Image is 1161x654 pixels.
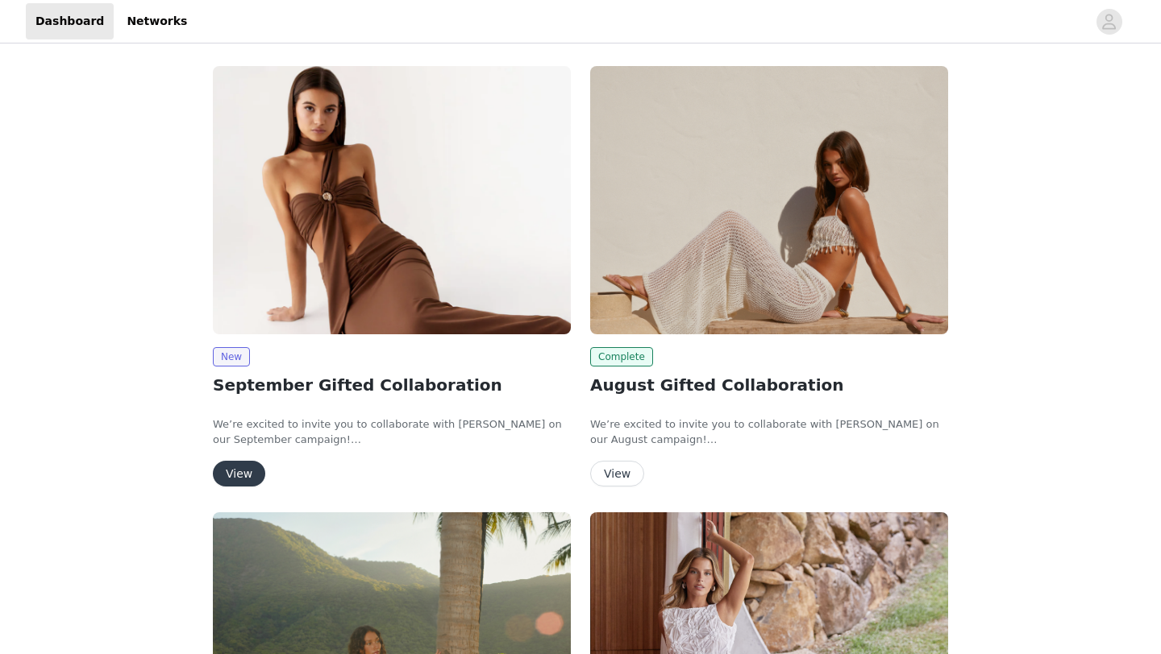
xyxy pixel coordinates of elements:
[213,468,265,480] a: View
[213,416,571,448] p: We’re excited to invite you to collaborate with [PERSON_NAME] on our September campaign!
[1101,9,1117,35] div: avatar
[117,3,197,39] a: Networks
[213,461,265,486] button: View
[590,347,653,366] span: Complete
[213,373,571,397] h2: September Gifted Collaboration
[590,416,948,448] p: We’re excited to invite you to collaborate with [PERSON_NAME] on our August campaign!
[213,66,571,334] img: Peppermayo USA
[590,461,644,486] button: View
[590,66,948,334] img: Peppermayo USA
[590,373,948,397] h2: August Gifted Collaboration
[213,347,250,366] span: New
[590,468,644,480] a: View
[26,3,114,39] a: Dashboard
